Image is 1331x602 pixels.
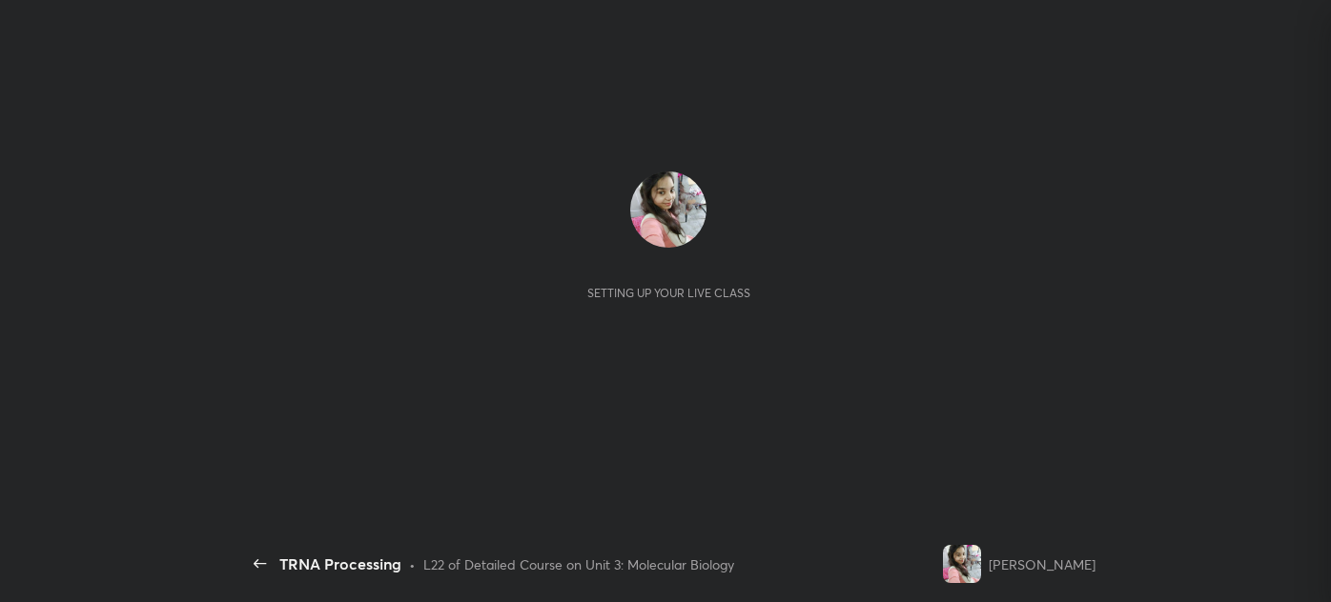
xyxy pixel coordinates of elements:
div: L22 of Detailed Course on Unit 3: Molecular Biology [423,554,734,574]
img: d27488215f1b4d5fb42b818338f14208.jpg [943,545,981,583]
img: d27488215f1b4d5fb42b818338f14208.jpg [630,171,706,248]
div: Setting up your live class [587,286,750,300]
div: • [409,554,416,574]
div: [PERSON_NAME] [989,554,1096,574]
div: TRNA Processing [279,552,401,575]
